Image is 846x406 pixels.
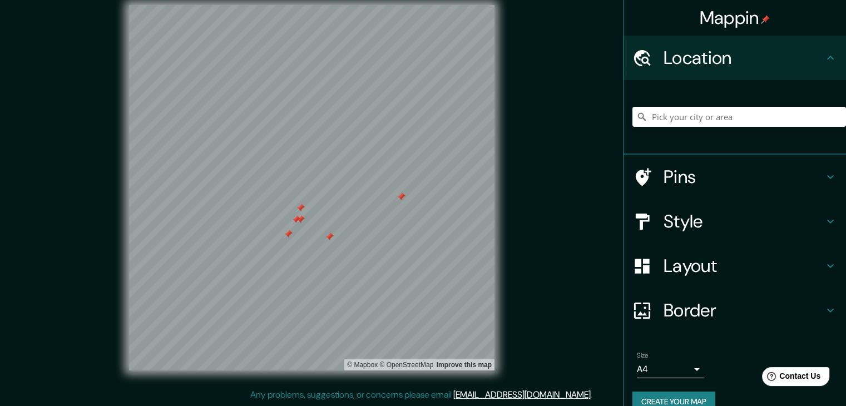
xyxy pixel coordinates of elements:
input: Pick your city or area [632,107,846,127]
a: Mapbox [347,361,378,369]
h4: Mappin [700,7,770,29]
h4: Border [664,299,824,321]
canvas: Map [129,5,494,370]
div: . [594,388,596,402]
div: . [592,388,594,402]
a: [EMAIL_ADDRESS][DOMAIN_NAME] [453,389,591,400]
div: Layout [624,244,846,288]
h4: Location [664,47,824,69]
iframe: Help widget launcher [747,363,834,394]
div: Location [624,36,846,80]
a: OpenStreetMap [379,361,433,369]
label: Size [637,351,649,360]
h4: Layout [664,255,824,277]
h4: Style [664,210,824,232]
h4: Pins [664,166,824,188]
div: Style [624,199,846,244]
a: Map feedback [437,361,492,369]
div: A4 [637,360,704,378]
div: Pins [624,155,846,199]
img: pin-icon.png [761,15,770,24]
p: Any problems, suggestions, or concerns please email . [250,388,592,402]
div: Border [624,288,846,333]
